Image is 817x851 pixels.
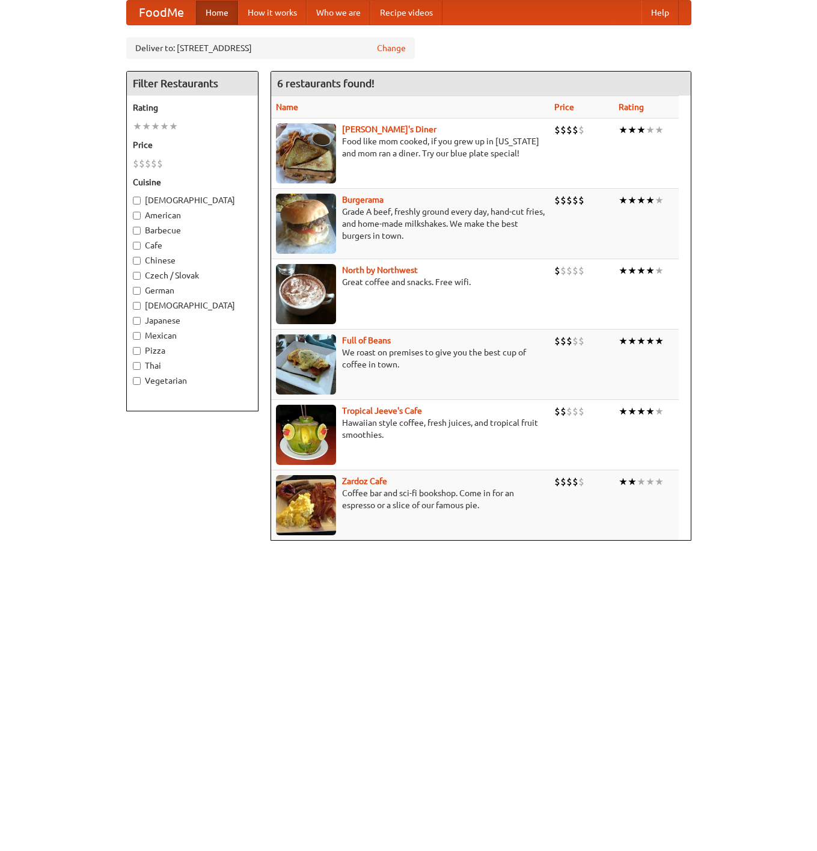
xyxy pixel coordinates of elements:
[655,123,664,137] li: ★
[655,194,664,207] li: ★
[566,475,572,488] li: $
[133,302,141,310] input: [DEMOGRAPHIC_DATA]
[160,120,169,133] li: ★
[276,135,545,159] p: Food like mom cooked, if you grew up in [US_STATE] and mom ran a diner. Try our blue plate special!
[133,347,141,355] input: Pizza
[133,272,141,280] input: Czech / Slovak
[276,417,545,441] p: Hawaiian style coffee, fresh juices, and tropical fruit smoothies.
[276,405,336,465] img: jeeves.jpg
[151,157,157,170] li: $
[133,212,141,220] input: American
[276,276,545,288] p: Great coffee and snacks. Free wifi.
[578,405,584,418] li: $
[566,334,572,348] li: $
[377,42,406,54] a: Change
[554,123,560,137] li: $
[572,334,578,348] li: $
[628,123,637,137] li: ★
[133,284,252,296] label: German
[276,206,545,242] p: Grade A beef, freshly ground every day, hand-cut fries, and home-made milkshakes. We make the bes...
[628,405,637,418] li: ★
[133,317,141,325] input: Japanese
[133,375,252,387] label: Vegetarian
[619,475,628,488] li: ★
[646,194,655,207] li: ★
[276,475,336,535] img: zardoz.jpg
[277,78,375,89] ng-pluralize: 6 restaurants found!
[127,72,258,96] h4: Filter Restaurants
[133,254,252,266] label: Chinese
[619,123,628,137] li: ★
[276,346,545,370] p: We roast on premises to give you the best cup of coffee in town.
[151,120,160,133] li: ★
[637,123,646,137] li: ★
[276,264,336,324] img: north.jpg
[646,475,655,488] li: ★
[554,194,560,207] li: $
[619,405,628,418] li: ★
[133,227,141,235] input: Barbecue
[342,195,384,204] a: Burgerama
[619,334,628,348] li: ★
[628,194,637,207] li: ★
[560,264,566,277] li: $
[637,334,646,348] li: ★
[196,1,238,25] a: Home
[572,123,578,137] li: $
[655,264,664,277] li: ★
[554,102,574,112] a: Price
[133,157,139,170] li: $
[578,475,584,488] li: $
[560,475,566,488] li: $
[628,264,637,277] li: ★
[133,194,252,206] label: [DEMOGRAPHIC_DATA]
[572,264,578,277] li: $
[142,120,151,133] li: ★
[133,239,252,251] label: Cafe
[133,269,252,281] label: Czech / Slovak
[133,287,141,295] input: German
[619,194,628,207] li: ★
[276,334,336,395] img: beans.jpg
[342,406,422,416] a: Tropical Jeeve's Cafe
[628,475,637,488] li: ★
[572,405,578,418] li: $
[133,257,141,265] input: Chinese
[628,334,637,348] li: ★
[276,194,336,254] img: burgerama.jpg
[133,330,252,342] label: Mexican
[342,124,436,134] a: [PERSON_NAME]'s Diner
[554,475,560,488] li: $
[554,334,560,348] li: $
[560,194,566,207] li: $
[342,336,391,345] b: Full of Beans
[578,334,584,348] li: $
[276,102,298,112] a: Name
[169,120,178,133] li: ★
[133,102,252,114] h5: Rating
[276,123,336,183] img: sallys.jpg
[646,123,655,137] li: ★
[238,1,307,25] a: How it works
[342,476,387,486] a: Zardoz Cafe
[276,487,545,511] p: Coffee bar and sci-fi bookshop. Come in for an espresso or a slice of our famous pie.
[139,157,145,170] li: $
[133,360,252,372] label: Thai
[133,176,252,188] h5: Cuisine
[133,209,252,221] label: American
[127,1,196,25] a: FoodMe
[566,123,572,137] li: $
[133,224,252,236] label: Barbecue
[637,405,646,418] li: ★
[641,1,679,25] a: Help
[560,123,566,137] li: $
[342,265,418,275] a: North by Northwest
[133,377,141,385] input: Vegetarian
[572,475,578,488] li: $
[646,405,655,418] li: ★
[133,345,252,357] label: Pizza
[655,475,664,488] li: ★
[578,194,584,207] li: $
